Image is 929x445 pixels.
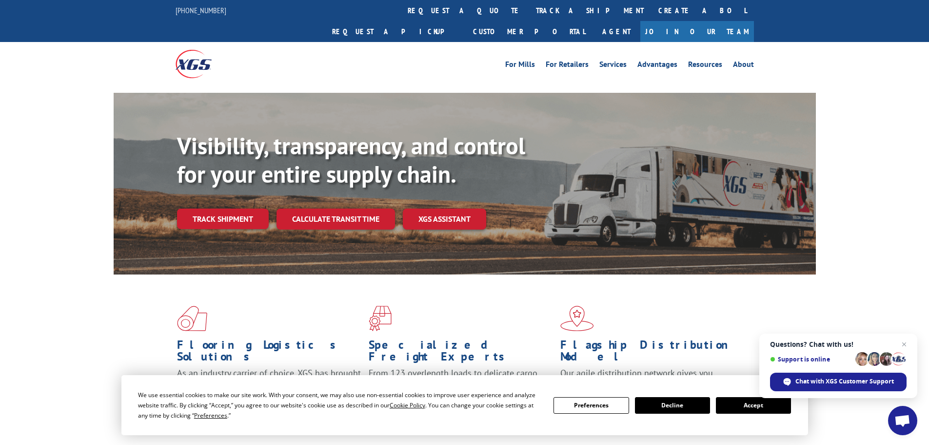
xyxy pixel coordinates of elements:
span: As an industry carrier of choice, XGS has brought innovation and dedication to flooring logistics... [177,367,361,402]
a: For Mills [505,61,535,71]
button: Preferences [553,397,629,414]
img: xgs-icon-total-supply-chain-intelligence-red [177,306,207,331]
span: Chat with XGS Customer Support [795,377,894,386]
span: Preferences [194,411,227,420]
span: Our agile distribution network gives you nationwide inventory management on demand. [560,367,740,390]
div: We use essential cookies to make our site work. With your consent, we may also use non-essential ... [138,390,542,421]
span: Support is online [770,356,852,363]
h1: Flagship Distribution Model [560,339,745,367]
img: xgs-icon-flagship-distribution-model-red [560,306,594,331]
a: Track shipment [177,209,269,229]
div: Open chat [888,406,917,435]
a: Customer Portal [466,21,593,42]
span: Questions? Chat with us! [770,340,907,348]
a: XGS ASSISTANT [403,209,486,230]
a: For Retailers [546,61,589,71]
p: From 123 overlength loads to delicate cargo, our experienced staff knows the best way to move you... [369,367,553,411]
a: Resources [688,61,722,71]
button: Accept [716,397,791,414]
a: Calculate transit time [277,209,395,230]
span: Close chat [898,339,910,350]
a: Advantages [637,61,677,71]
img: xgs-icon-focused-on-flooring-red [369,306,392,331]
div: Cookie Consent Prompt [121,375,808,435]
a: About [733,61,754,71]
h1: Flooring Logistics Solutions [177,339,361,367]
a: Request a pickup [325,21,466,42]
a: Services [599,61,627,71]
b: Visibility, transparency, and control for your entire supply chain. [177,130,525,189]
a: [PHONE_NUMBER] [176,5,226,15]
div: Chat with XGS Customer Support [770,373,907,391]
span: Cookie Policy [390,401,425,409]
button: Decline [635,397,710,414]
a: Agent [593,21,640,42]
a: Join Our Team [640,21,754,42]
h1: Specialized Freight Experts [369,339,553,367]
